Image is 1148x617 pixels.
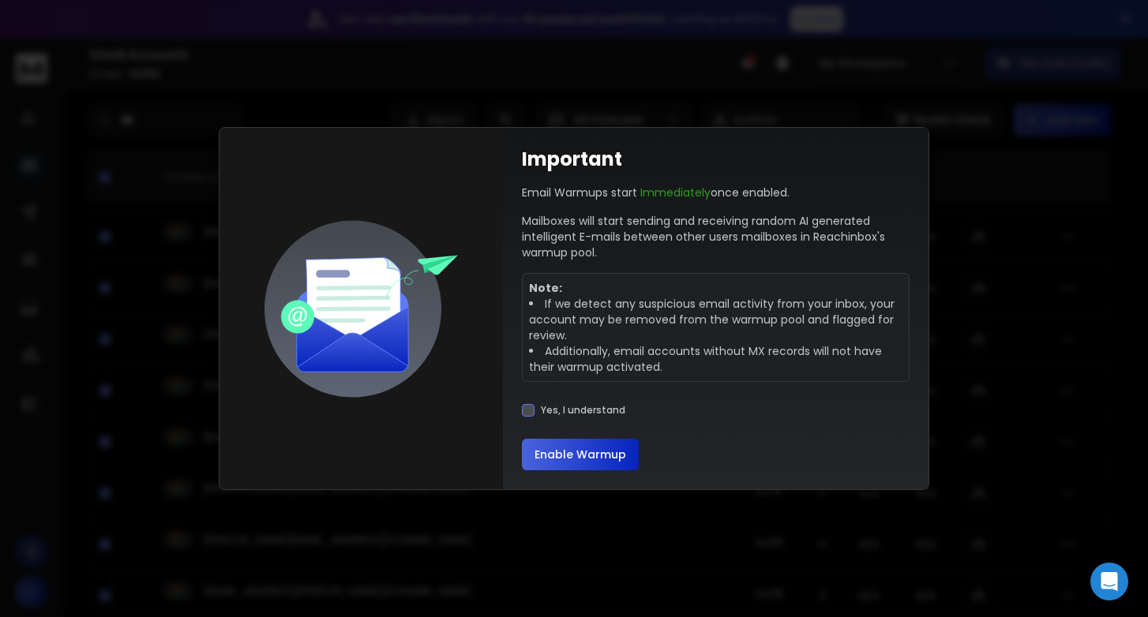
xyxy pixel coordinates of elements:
div: Open Intercom Messenger [1090,563,1128,600]
span: Immediately [640,185,711,200]
h1: Important [522,147,622,172]
p: Note: [529,280,902,296]
button: Enable Warmup [522,439,639,470]
li: If we detect any suspicious email activity from your inbox, your account may be removed from the ... [529,296,902,343]
li: Additionally, email accounts without MX records will not have their warmup activated. [529,343,902,375]
p: Email Warmups start once enabled. [522,185,790,200]
label: Yes, I understand [541,404,625,417]
p: Mailboxes will start sending and receiving random AI generated intelligent E-mails between other ... [522,213,910,260]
